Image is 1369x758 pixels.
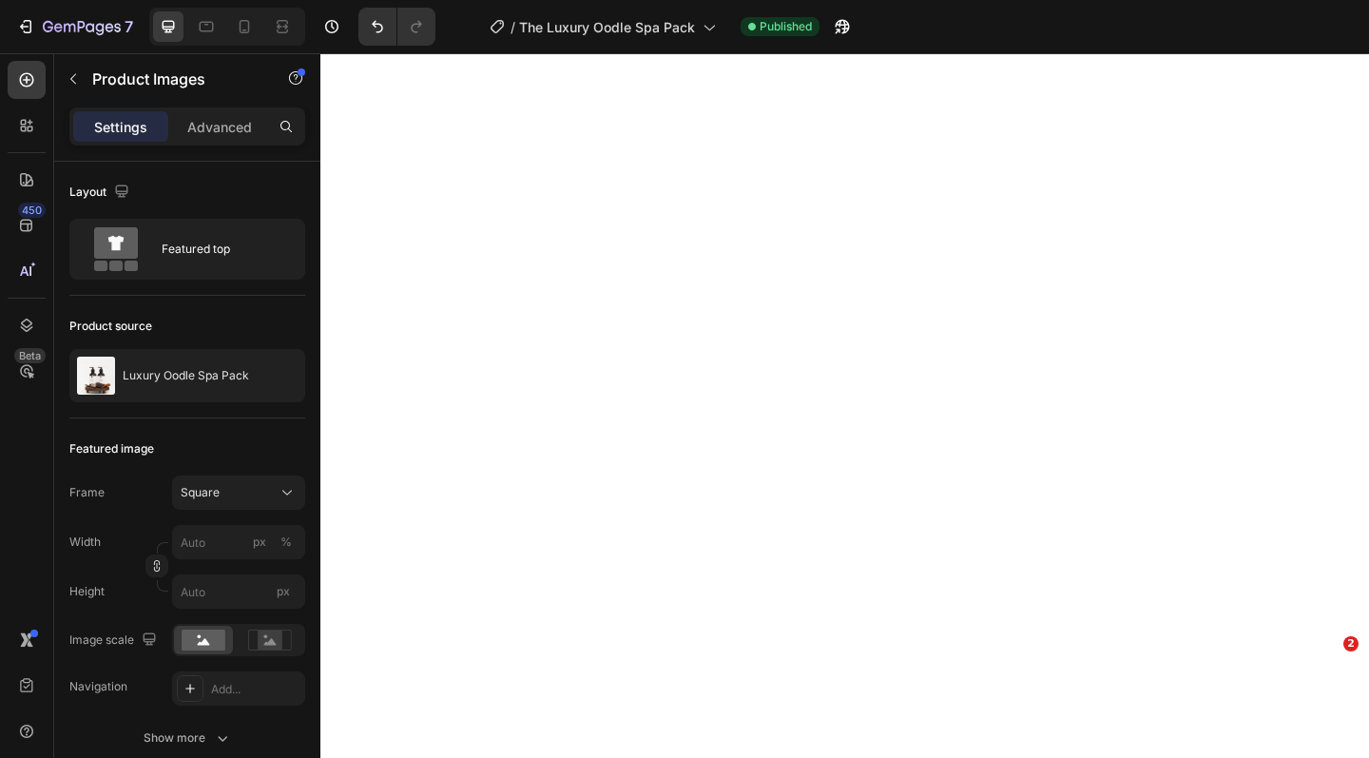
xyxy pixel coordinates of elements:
[125,15,133,38] p: 7
[18,203,46,218] div: 450
[69,180,133,205] div: Layout
[172,476,305,510] button: Square
[275,531,298,554] button: px
[69,484,105,501] label: Frame
[1188,19,1220,35] span: Save
[1259,17,1306,37] div: Publish
[172,525,305,559] input: px%
[511,17,515,37] span: /
[8,8,142,46] button: 7
[172,574,305,609] input: px
[320,53,1369,758] iframe: Design area
[1172,8,1235,46] button: Save
[69,534,101,551] label: Width
[14,348,46,363] div: Beta
[211,681,300,698] div: Add...
[92,68,254,90] p: Product Images
[123,369,249,382] p: Luxury Oodle Spa Pack
[162,227,278,271] div: Featured top
[1304,665,1350,710] iframe: Intercom live chat
[277,584,290,598] span: px
[69,678,127,695] div: Navigation
[69,721,305,755] button: Show more
[998,17,1122,37] span: 1 product assigned
[69,318,152,335] div: Product source
[1243,8,1322,46] button: Publish
[69,583,105,600] label: Height
[280,534,292,551] div: %
[982,8,1165,46] button: 1 product assigned
[77,357,115,395] img: product feature img
[760,18,812,35] span: Published
[69,440,154,457] div: Featured image
[253,534,266,551] div: px
[248,531,271,554] button: %
[187,117,252,137] p: Advanced
[358,8,435,46] div: Undo/Redo
[144,729,232,748] div: Show more
[1343,636,1359,651] span: 2
[94,117,147,137] p: Settings
[69,628,161,653] div: Image scale
[519,17,695,37] span: The Luxury Oodle Spa Pack
[181,484,220,501] span: Square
